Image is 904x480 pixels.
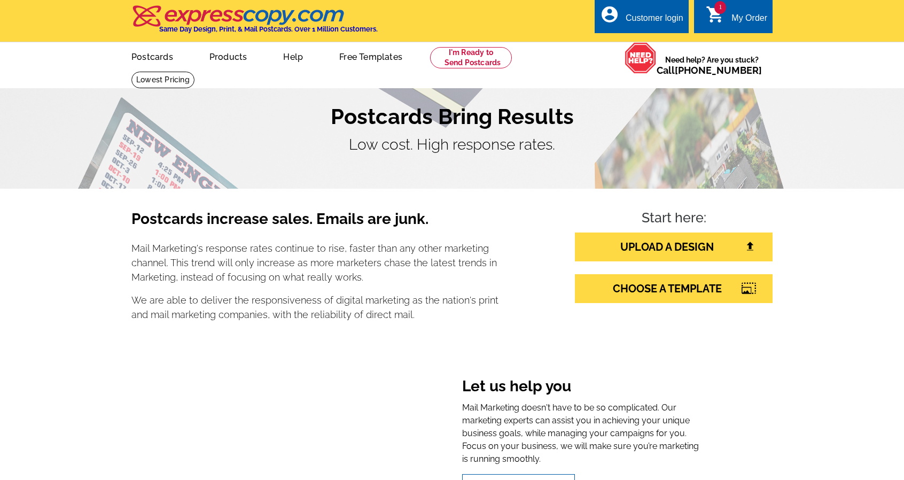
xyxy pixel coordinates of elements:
a: account_circle Customer login [600,12,683,25]
h1: Postcards Bring Results [131,104,773,129]
div: Customer login [626,13,683,28]
a: Products [192,43,264,68]
h4: Start here: [575,210,773,228]
h3: Postcards increase sales. Emails are junk. [131,210,499,237]
h3: Let us help you [462,377,701,398]
h4: Same Day Design, Print, & Mail Postcards. Over 1 Million Customers. [159,25,378,33]
span: Need help? Are you stuck? [657,55,767,76]
a: Free Templates [322,43,419,68]
p: Mail Marketing doesn't have to be so complicated. Our marketing experts can assist you in achievi... [462,401,701,466]
img: help [625,42,657,74]
div: My Order [731,13,767,28]
a: Postcards [114,43,190,68]
a: Same Day Design, Print, & Mail Postcards. Over 1 Million Customers. [131,13,378,33]
a: 1 shopping_cart My Order [706,12,767,25]
a: CHOOSE A TEMPLATE [575,274,773,303]
i: shopping_cart [706,5,725,24]
i: account_circle [600,5,619,24]
span: Call [657,65,762,76]
a: UPLOAD A DESIGN [575,233,773,261]
p: Mail Marketing's response rates continue to rise, faster than any other marketing channel. This t... [131,241,499,284]
p: Low cost. High response rates. [131,134,773,156]
a: [PHONE_NUMBER] [675,65,762,76]
p: We are able to deliver the responsiveness of digital marketing as the nation's print and mail mar... [131,293,499,322]
span: 1 [714,1,726,14]
a: Help [266,43,320,68]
